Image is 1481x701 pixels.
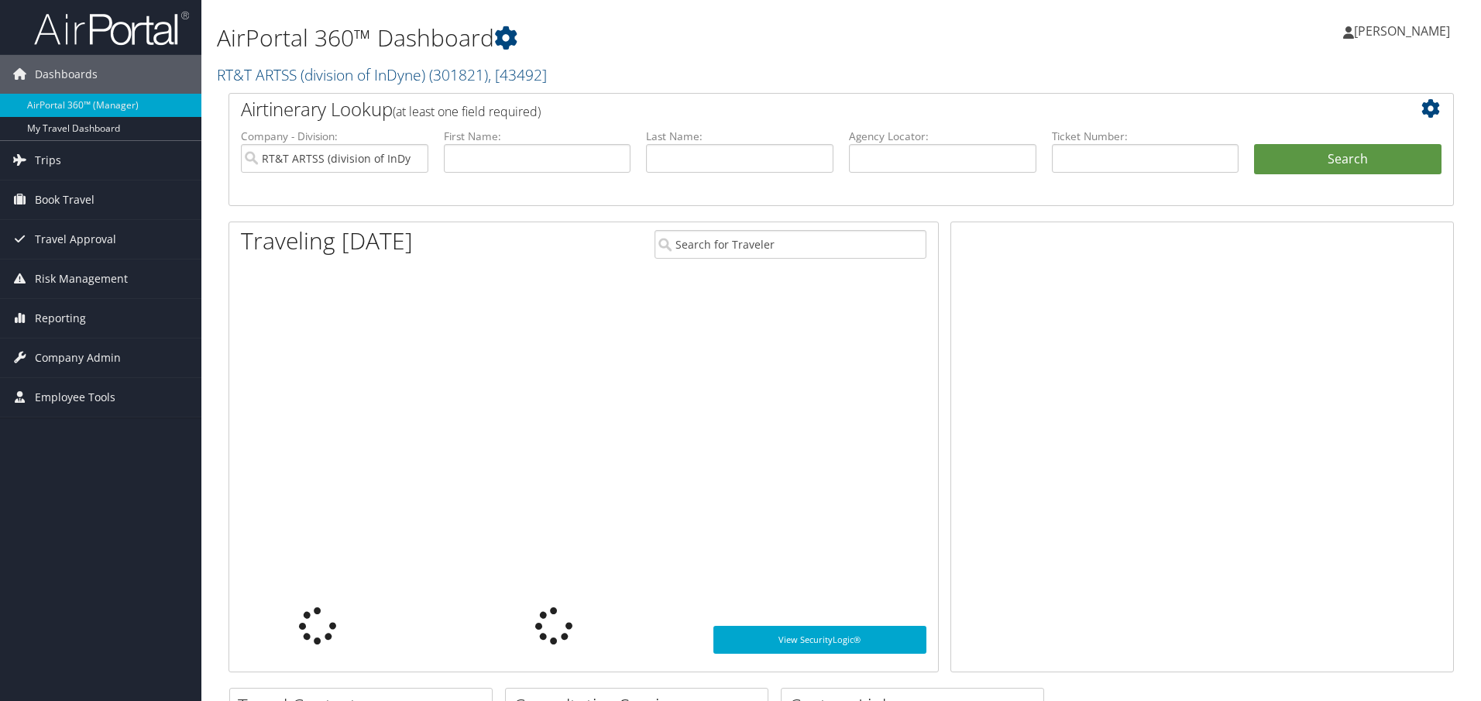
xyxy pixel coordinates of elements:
[217,64,547,85] a: RT&T ARTSS (division of InDyne)
[713,626,926,654] a: View SecurityLogic®
[241,225,413,257] h1: Traveling [DATE]
[217,22,1050,54] h1: AirPortal 360™ Dashboard
[35,299,86,338] span: Reporting
[429,64,488,85] span: ( 301821 )
[35,55,98,94] span: Dashboards
[34,10,189,46] img: airportal-logo.png
[1254,144,1441,175] button: Search
[646,129,833,144] label: Last Name:
[35,180,94,219] span: Book Travel
[35,338,121,377] span: Company Admin
[444,129,631,144] label: First Name:
[655,230,926,259] input: Search for Traveler
[488,64,547,85] span: , [ 43492 ]
[241,96,1339,122] h2: Airtinerary Lookup
[35,220,116,259] span: Travel Approval
[35,141,61,180] span: Trips
[35,259,128,298] span: Risk Management
[1343,8,1466,54] a: [PERSON_NAME]
[1052,129,1239,144] label: Ticket Number:
[1354,22,1450,40] span: [PERSON_NAME]
[241,129,428,144] label: Company - Division:
[35,378,115,417] span: Employee Tools
[849,129,1036,144] label: Agency Locator:
[393,103,541,120] span: (at least one field required)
